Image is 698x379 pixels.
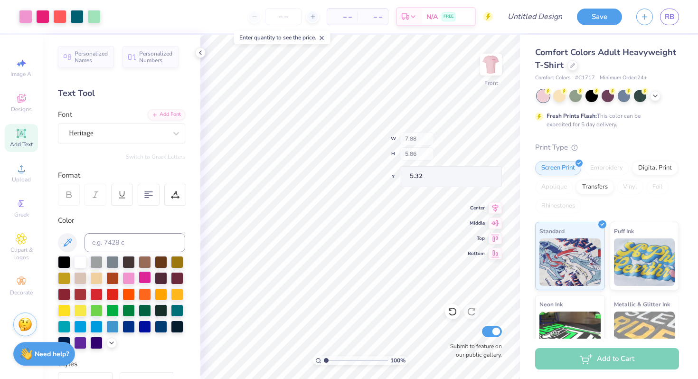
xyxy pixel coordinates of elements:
[390,356,406,365] span: 100 %
[614,238,675,286] img: Puff Ink
[35,350,69,359] strong: Need help?
[575,74,595,82] span: # C1717
[10,70,33,78] span: Image AI
[665,11,674,22] span: RB
[539,312,601,359] img: Neon Ink
[539,238,601,286] img: Standard
[14,211,29,218] span: Greek
[12,176,31,183] span: Upload
[126,153,185,161] button: Switch to Greek Letters
[577,9,622,25] button: Save
[617,180,643,194] div: Vinyl
[535,199,581,213] div: Rhinestones
[614,312,675,359] img: Metallic & Glitter Ink
[75,50,108,64] span: Personalized Names
[58,87,185,100] div: Text Tool
[600,74,647,82] span: Minimum Order: 24 +
[539,299,563,309] span: Neon Ink
[535,142,679,153] div: Print Type
[535,74,570,82] span: Comfort Colors
[614,299,670,309] span: Metallic & Glitter Ink
[234,31,330,44] div: Enter quantity to see the price.
[539,226,565,236] span: Standard
[468,250,485,257] span: Bottom
[5,246,38,261] span: Clipart & logos
[148,109,185,120] div: Add Font
[10,141,33,148] span: Add Text
[468,220,485,227] span: Middle
[363,12,382,22] span: – –
[85,233,185,252] input: e.g. 7428 c
[547,112,663,129] div: This color can be expedited for 5 day delivery.
[547,112,597,120] strong: Fresh Prints Flash:
[484,79,498,87] div: Front
[10,289,33,296] span: Decorate
[58,170,186,181] div: Format
[646,180,669,194] div: Foil
[58,359,185,370] div: Styles
[333,12,352,22] span: – –
[443,13,453,20] span: FREE
[58,215,185,226] div: Color
[445,342,502,359] label: Submit to feature on our public gallery.
[468,235,485,242] span: Top
[481,55,500,74] img: Front
[535,47,676,71] span: Comfort Colors Adult Heavyweight T-Shirt
[660,9,679,25] a: RB
[584,161,629,175] div: Embroidery
[265,8,302,25] input: – –
[535,180,573,194] div: Applique
[632,161,678,175] div: Digital Print
[500,7,570,26] input: Untitled Design
[139,50,173,64] span: Personalized Numbers
[576,180,614,194] div: Transfers
[614,226,634,236] span: Puff Ink
[426,12,438,22] span: N/A
[58,109,72,120] label: Font
[535,161,581,175] div: Screen Print
[11,105,32,113] span: Designs
[468,205,485,211] span: Center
